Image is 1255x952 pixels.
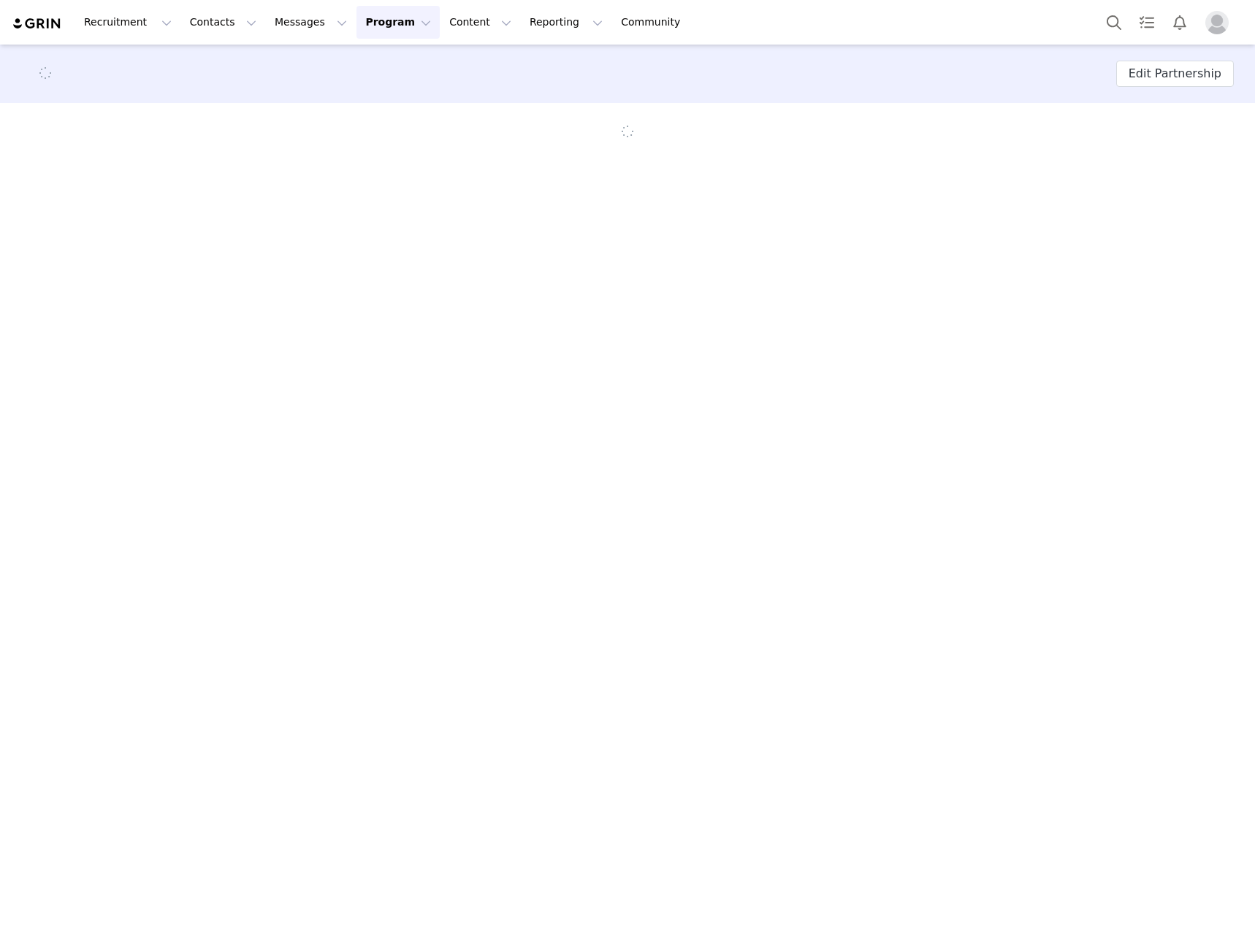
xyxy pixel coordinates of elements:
[75,6,180,39] button: Recruitment
[356,6,440,39] button: Program
[1197,11,1243,34] button: Profile
[1164,6,1196,39] button: Notifications
[1116,61,1234,87] button: Edit Partnership
[440,6,520,39] button: Content
[12,17,63,31] img: grin logo
[1098,6,1130,39] button: Search
[612,6,695,39] a: Community
[1205,11,1229,34] img: placeholder-profile.jpg
[521,6,611,39] button: Reporting
[181,6,265,39] button: Contacts
[1131,6,1163,39] a: Tasks
[266,6,356,39] button: Messages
